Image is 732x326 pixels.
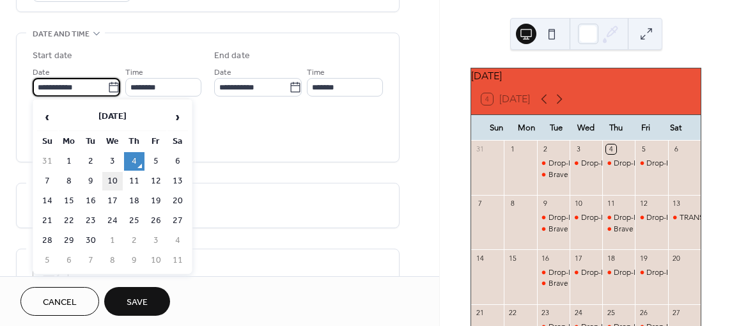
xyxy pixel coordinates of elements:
span: › [168,104,187,130]
span: Cancel [43,296,77,309]
div: 18 [606,253,616,263]
div: [DATE] [471,68,701,84]
div: Drop-In Hours [537,158,570,169]
div: Brave recovery circle meeting [549,224,651,235]
div: Brave After Dark 18+ night [614,224,705,235]
div: Mon [511,115,541,141]
div: 24 [573,308,583,318]
div: Drop-In Hours [646,212,695,223]
td: 18 [124,192,144,210]
td: 11 [167,251,188,270]
td: 4 [167,231,188,250]
div: Drop-In Hours [635,212,667,223]
td: 17 [102,192,123,210]
div: 2 [541,144,550,154]
div: 20 [672,253,681,263]
div: 26 [639,308,648,318]
button: Save [104,287,170,316]
div: Drop-In Hours [549,267,597,278]
div: Wed [571,115,601,141]
div: 8 [508,199,517,208]
div: Sat [660,115,690,141]
div: TRANScendence Peer Support Group [668,212,701,223]
span: Date [33,66,50,79]
div: Drop-In Hours [635,158,667,169]
td: 12 [146,172,166,190]
td: 10 [102,172,123,190]
div: 9 [541,199,550,208]
th: We [102,132,123,151]
div: Drop-In Hours [602,212,635,223]
div: Drop-In Hours [646,267,695,278]
div: Brave recovery circle meeting [537,278,570,289]
td: 29 [59,231,79,250]
td: 3 [146,231,166,250]
td: 10 [146,251,166,270]
div: Drop-In Hours [646,158,695,169]
td: 20 [167,192,188,210]
td: 6 [167,152,188,171]
div: Tue [541,115,571,141]
span: ‹ [38,104,57,130]
div: Drop-In Hours [614,267,662,278]
div: 19 [639,253,648,263]
span: Date [214,66,231,79]
div: 1 [508,144,517,154]
th: Su [37,132,58,151]
td: 13 [167,172,188,190]
div: Drop-In Hours [602,267,635,278]
td: 11 [124,172,144,190]
div: Drop-In Hours [602,158,635,169]
th: Fr [146,132,166,151]
th: [DATE] [59,104,166,131]
div: Drop-In Hours [549,158,597,169]
td: 22 [59,212,79,230]
td: 31 [37,152,58,171]
div: Fri [631,115,661,141]
td: 3 [102,152,123,171]
div: End date [214,49,250,63]
td: 5 [146,152,166,171]
div: Drop-In Hours [581,267,630,278]
div: Start date [33,49,72,63]
div: Drop-In Hours [614,212,662,223]
td: 2 [81,152,101,171]
div: Drop-In Hours [537,212,570,223]
div: 4 [606,144,616,154]
div: 14 [475,253,485,263]
div: Drop-In Hours [570,212,602,223]
th: Tu [81,132,101,151]
div: 11 [606,199,616,208]
div: Drop-In Hours [570,158,602,169]
a: Cancel [20,287,99,316]
td: 4 [124,152,144,171]
td: 26 [146,212,166,230]
th: Sa [167,132,188,151]
td: 24 [102,212,123,230]
td: 30 [81,231,101,250]
div: 16 [541,253,550,263]
span: Time [307,66,325,79]
div: 17 [573,253,583,263]
div: Brave recovery circle meeting [549,169,651,180]
div: Brave After Dark 18+ night [602,224,635,235]
div: Brave recovery circle meeting [549,278,651,289]
div: Drop-In Hours [614,158,662,169]
td: 21 [37,212,58,230]
span: Save [127,296,148,309]
div: Thu [601,115,631,141]
span: Time [125,66,143,79]
div: Drop-In Hours [581,158,630,169]
td: 9 [124,251,144,270]
td: 14 [37,192,58,210]
div: Drop-In Hours [549,212,597,223]
span: Date and time [33,27,90,41]
th: Mo [59,132,79,151]
td: 1 [59,152,79,171]
div: 13 [672,199,681,208]
div: Brave recovery circle meeting [537,169,570,180]
div: 25 [606,308,616,318]
td: 5 [37,251,58,270]
div: Drop-In Hours [537,267,570,278]
div: 7 [475,199,485,208]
